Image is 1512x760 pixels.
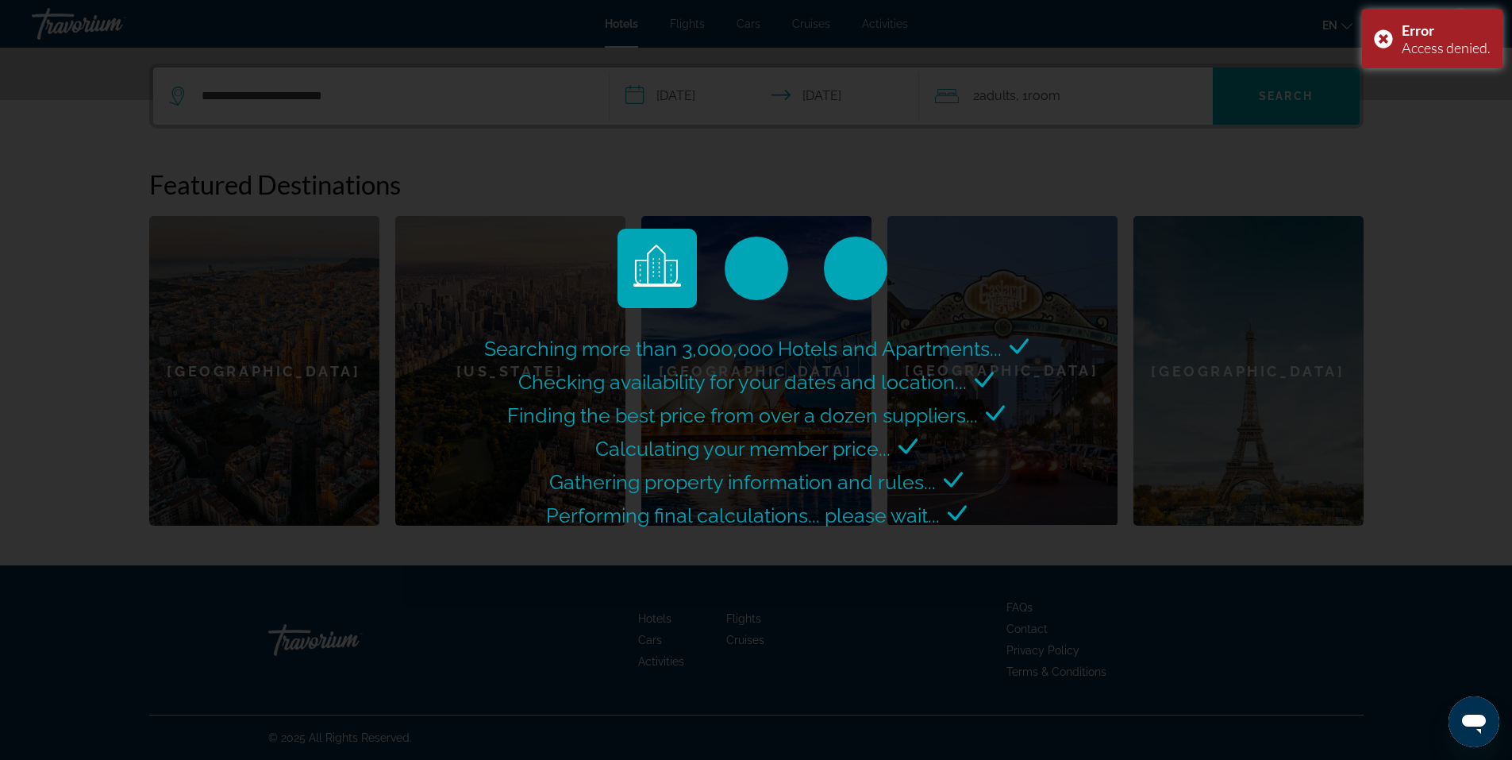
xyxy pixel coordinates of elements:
div: Error [1402,21,1491,39]
span: Finding the best price from over a dozen suppliers... [507,403,978,427]
span: Performing final calculations... please wait... [546,503,940,527]
span: Gathering property information and rules... [549,470,936,494]
span: Checking availability for your dates and location... [518,370,967,394]
div: Access denied. [1402,39,1491,56]
span: Searching more than 3,000,000 Hotels and Apartments... [484,337,1002,361]
iframe: Button to launch messaging window [1449,696,1499,747]
span: Calculating your member price... [595,437,891,461]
